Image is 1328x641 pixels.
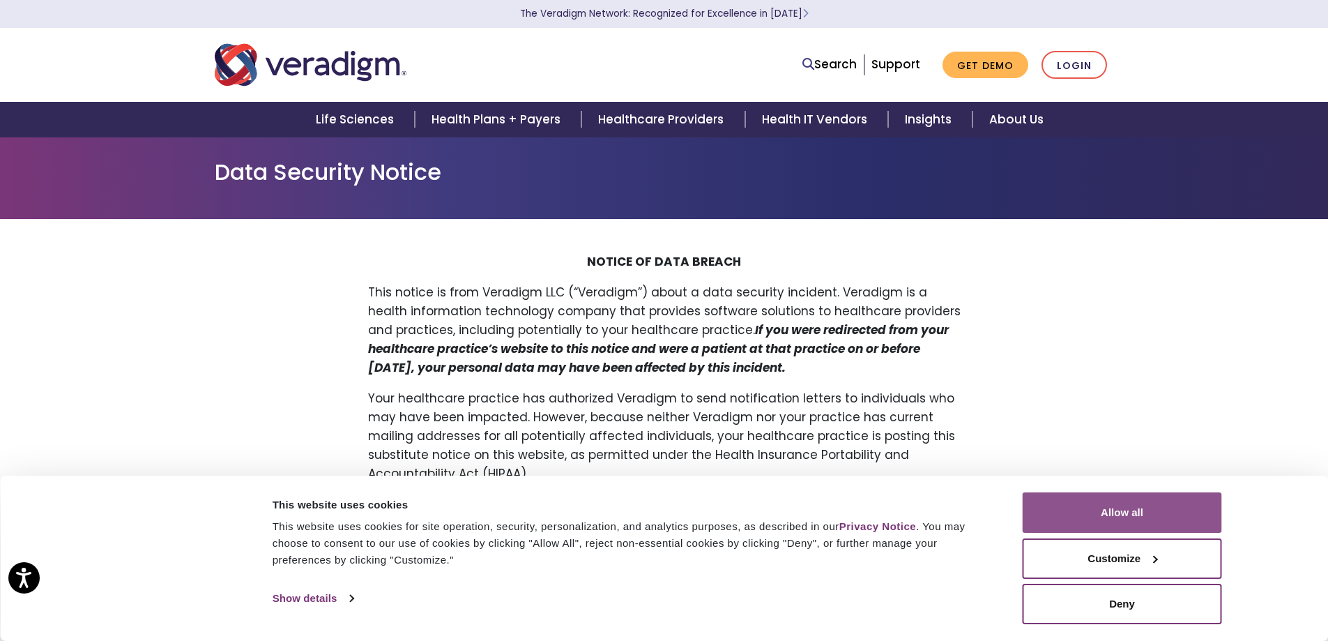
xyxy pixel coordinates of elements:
[215,42,406,88] img: Veradigm logo
[273,497,991,513] div: This website uses cookies
[273,588,353,609] a: Show details
[1023,492,1222,533] button: Allow all
[1041,51,1107,80] a: Login
[1023,538,1222,579] button: Customize
[368,389,961,484] p: Your healthcare practice has authorized Veradigm to send notification letters to individuals who ...
[942,52,1028,79] a: Get Demo
[871,56,920,73] a: Support
[1023,584,1222,624] button: Deny
[587,253,741,270] strong: NOTICE OF DATA BREACH
[273,518,991,568] div: This website uses cookies for site operation, security, personalization, and analytics purposes, ...
[802,7,809,20] span: Learn More
[368,322,949,376] strong: If you were redirected from your healthcare practice’s website to this notice and were a patient ...
[802,55,857,74] a: Search
[299,102,415,137] a: Life Sciences
[368,283,961,378] p: This notice is from Veradigm LLC (“Veradigm”) about a data security incident. Veradigm is a healt...
[415,102,581,137] a: Health Plans + Payers
[972,102,1060,137] a: About Us
[215,159,1114,186] h1: Data Security Notice
[581,102,745,137] a: Healthcare Providers
[745,102,888,137] a: Health IT Vendors
[839,520,916,532] a: Privacy Notice
[888,102,972,137] a: Insights
[520,7,809,20] a: The Veradigm Network: Recognized for Excellence in [DATE]Learn More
